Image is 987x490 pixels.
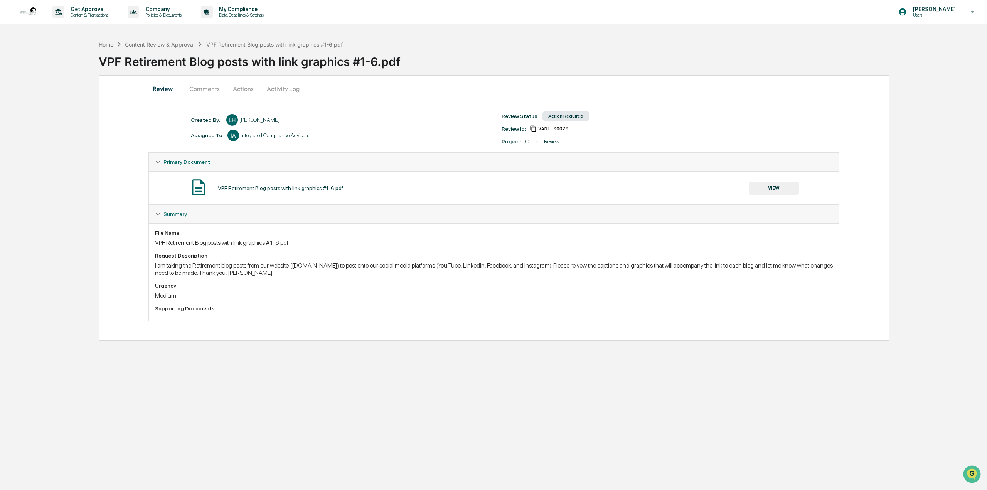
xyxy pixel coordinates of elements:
div: I am taking the Retirement blog posts from our website ([DOMAIN_NAME]) to post onto our social me... [155,262,833,276]
div: Request Description [155,253,833,259]
span: d35abd17-5bcd-4b54-9c93-4b9e863d8efc [538,126,568,132]
span: Attestations [64,97,96,105]
div: VPF Retirement Blog posts with link graphics #1-6.pdf [99,49,987,69]
div: VPF Retirement Blog posts with link graphics #1-6.pdf [155,239,833,246]
div: 🖐️ [8,98,14,104]
div: Content Review [525,138,559,145]
p: Company [139,6,185,12]
p: Get Approval [64,6,112,12]
img: Document Icon [189,178,208,197]
div: Project: [502,138,521,145]
div: Primary Document [149,153,839,171]
div: IA [227,130,239,141]
div: Supporting Documents [155,305,833,312]
div: File Name [155,230,833,236]
div: Integrated Compliance Advisors [241,132,309,138]
div: 🔎 [8,113,14,119]
img: logo [19,3,37,21]
div: We're available if you need us! [26,67,98,73]
iframe: Open customer support [962,465,983,485]
p: Policies & Documents [139,12,185,18]
div: Home [99,41,113,48]
div: Summary [149,223,839,321]
div: VPF Retirement Blog posts with link graphics #1-6.pdf [206,41,343,48]
img: 1746055101610-c473b297-6a78-478c-a979-82029cc54cd1 [8,59,22,73]
p: Content & Transactions [64,12,112,18]
p: How can we help? [8,16,140,29]
span: Summary [163,211,187,217]
div: 🗄️ [56,98,62,104]
div: Primary Document [149,171,839,204]
div: Review Status: [502,113,539,119]
a: 🖐️Preclearance [5,94,53,108]
div: VPF Retirement Blog posts with link graphics #1-6.pdf [218,185,343,191]
button: Comments [183,79,226,98]
div: Review Id: [502,126,526,132]
div: Action Required [542,111,589,121]
button: VIEW [749,182,799,195]
div: Start new chat [26,59,126,67]
div: Content Review & Approval [125,41,194,48]
button: Actions [226,79,261,98]
div: Summary [149,205,839,223]
span: Pylon [77,131,93,136]
div: [PERSON_NAME] [239,117,280,123]
a: 🗄️Attestations [53,94,99,108]
p: [PERSON_NAME] [907,6,960,12]
a: Powered byPylon [54,130,93,136]
div: Assigned To: [191,132,224,138]
div: Created By: ‎ ‎ [191,117,222,123]
p: My Compliance [213,6,268,12]
span: Primary Document [163,159,210,165]
span: Preclearance [15,97,50,105]
div: secondary tabs example [148,79,839,98]
button: Activity Log [261,79,306,98]
a: 🔎Data Lookup [5,109,52,123]
div: LH [226,114,238,126]
span: Data Lookup [15,112,49,120]
div: Medium [155,292,833,299]
p: Users [907,12,960,18]
p: Data, Deadlines & Settings [213,12,268,18]
div: Urgency [155,283,833,289]
button: Review [148,79,183,98]
button: Start new chat [131,61,140,71]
